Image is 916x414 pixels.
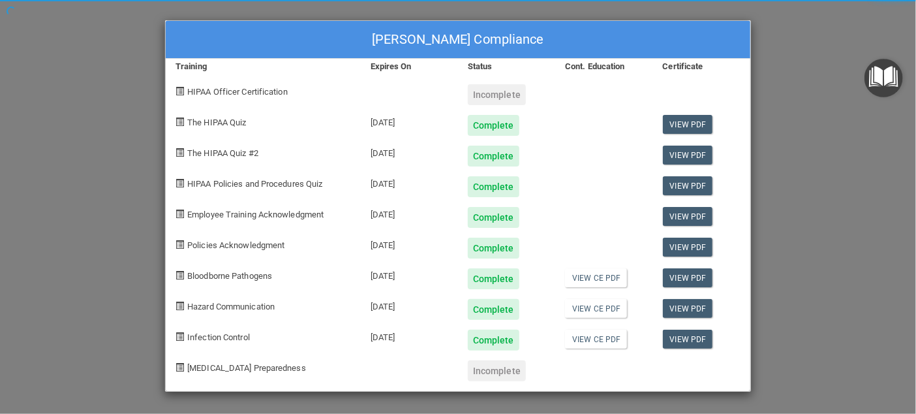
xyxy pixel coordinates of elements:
[468,146,519,167] div: Complete
[468,84,526,105] div: Incomplete
[361,197,458,228] div: [DATE]
[663,330,713,349] a: View PDF
[187,271,272,281] span: Bloodborne Pathogens
[663,176,713,195] a: View PDF
[458,59,555,74] div: Status
[187,302,275,311] span: Hazard Communication
[361,59,458,74] div: Expires On
[187,87,288,97] span: HIPAA Officer Certification
[361,105,458,136] div: [DATE]
[468,268,519,289] div: Complete
[864,59,903,97] button: Open Resource Center
[468,299,519,320] div: Complete
[663,238,713,257] a: View PDF
[468,207,519,228] div: Complete
[663,115,713,134] a: View PDF
[468,115,519,136] div: Complete
[166,21,750,59] div: [PERSON_NAME] Compliance
[361,289,458,320] div: [DATE]
[565,268,627,287] a: View CE PDF
[187,148,258,158] span: The HIPAA Quiz #2
[663,268,713,287] a: View PDF
[361,259,458,289] div: [DATE]
[565,299,627,318] a: View CE PDF
[663,299,713,318] a: View PDF
[361,228,458,259] div: [DATE]
[166,59,361,74] div: Training
[361,136,458,167] div: [DATE]
[565,330,627,349] a: View CE PDF
[187,240,284,250] span: Policies Acknowledgment
[187,210,324,219] span: Employee Training Acknowledgment
[555,59,652,74] div: Cont. Education
[187,363,306,373] span: [MEDICAL_DATA] Preparedness
[663,207,713,226] a: View PDF
[663,146,713,165] a: View PDF
[361,320,458,351] div: [DATE]
[468,330,519,351] div: Complete
[361,167,458,197] div: [DATE]
[187,179,322,189] span: HIPAA Policies and Procedures Quiz
[468,360,526,381] div: Incomplete
[653,59,750,74] div: Certificate
[187,118,246,127] span: The HIPAA Quiz
[468,238,519,259] div: Complete
[468,176,519,197] div: Complete
[187,332,250,342] span: Infection Control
